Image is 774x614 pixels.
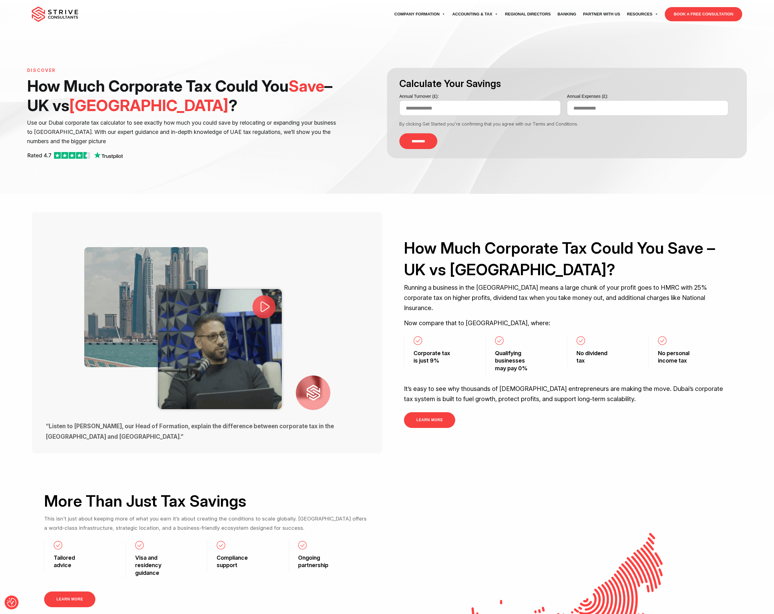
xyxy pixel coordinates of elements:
[658,350,697,365] h3: No personal income tax
[404,283,730,313] p: Running a business in the [GEOGRAPHIC_DATA] means a large chunk of your profit goes to HMRC with ...
[414,350,453,365] h3: Corporate tax is just 9%
[567,93,728,100] label: Annual Expenses (£):
[54,554,93,569] h3: Tailored advice
[298,554,337,569] h3: Ongoing partnership
[7,598,16,607] img: Revisit consent button
[46,423,334,440] strong: “Listen to [PERSON_NAME], our Head of Formation, explain the difference between corporate tax in ...
[217,554,256,569] h3: Compliance support
[665,7,742,21] a: BOOK A FREE CONSULTATION
[404,412,455,428] a: LEARN MORE
[554,6,580,23] a: Banking
[404,318,730,328] p: Now compare that to [GEOGRAPHIC_DATA], where:
[580,6,623,23] a: Partner with Us
[404,384,730,404] p: It’s easy to see why thousands of [DEMOGRAPHIC_DATA] entrepreneurs are making the move. Dubai’s c...
[404,237,730,280] h2: How Much Corporate Tax Could You Save – UK vs [GEOGRAPHIC_DATA]?
[399,93,561,100] label: Annual Turnover (£):
[27,118,337,146] p: Use our Dubai corporate tax calculator to see exactly how much you could save by relocating or ex...
[69,96,228,115] span: [GEOGRAPHIC_DATA]
[44,490,370,512] h2: More Than Just Tax Savings
[501,6,554,23] a: Regional Directors
[44,514,370,533] p: This isn’t just about keeping more of what you earn it’s about creating the conditions to scale g...
[399,77,734,90] h3: Calculate Your Savings
[135,554,174,577] h3: Visa and residency guidance
[296,375,331,410] img: client logo
[44,591,95,607] a: LEARN MORE
[495,350,534,372] h3: Qualifying businesses may pay 0%
[399,121,734,127] div: By clicking Get Started you're confirming that you agree with our Terms and Conditions.
[7,598,16,607] button: Consent Preferences
[391,6,449,23] a: Company Formation
[624,6,662,23] a: Resources
[289,77,324,95] span: Save
[27,68,337,73] h6: Discover
[27,76,337,115] h1: How Much Corporate Tax Could You – UK vs ?
[576,350,616,365] h3: No dividend tax
[449,6,501,23] a: Accounting & Tax
[32,6,78,22] img: main-logo.svg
